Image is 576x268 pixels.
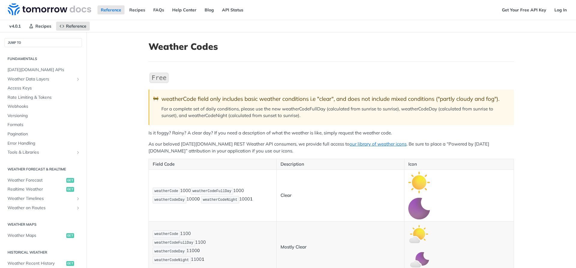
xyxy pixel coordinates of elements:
a: Access Keys [4,84,82,93]
a: Webhooks [4,102,82,111]
span: v4.0.1 [6,22,24,31]
a: Weather on RoutesShow subpages for Weather on Routes [4,203,82,212]
code: weatherCodeDay [153,248,186,255]
strong: 0 [197,248,200,254]
h2: Weather Forecast & realtime [4,167,82,172]
img: clear_night [408,198,430,219]
p: As our beloved [DATE][DOMAIN_NAME] REST Weather API consumers, we provide full access to . Be sur... [148,141,514,154]
a: Reference [97,5,124,14]
img: Tomorrow.io Weather API Docs [8,3,91,15]
button: Show subpages for Weather Timelines [76,196,80,201]
span: Recipes [35,23,51,29]
span: Versioning [7,113,80,119]
span: Pagination [7,131,80,137]
a: API Status [219,5,247,14]
a: Versioning [4,111,82,120]
span: Expand image [408,205,430,211]
span: get [66,233,74,238]
span: Expand image [408,179,430,185]
a: Error Handling [4,139,82,148]
a: Weather Data LayersShow subpages for Weather Data Layers [4,75,82,84]
div: weatherCode field only includes basic weather conditions i.e "clear", and does not include mixed ... [161,95,508,102]
span: Weather on Routes [7,205,74,211]
a: Weather Recent Historyget [4,259,82,268]
span: Weather Maps [7,233,65,239]
a: our library of weather icons [349,141,406,147]
code: weatherCodeFullDay [153,239,195,247]
a: Recipes [25,22,55,31]
span: Weather Recent History [7,260,65,266]
a: Formats [4,120,82,129]
a: Help Center [169,5,200,14]
code: weatherCodeNight [201,196,239,203]
a: Rate Limiting & Tokens [4,93,82,102]
span: Rate Limiting & Tokens [7,95,80,101]
a: Reference [56,22,90,31]
code: weatherCode [153,188,180,195]
button: JUMP TO [4,38,82,47]
span: get [66,261,74,266]
span: get [66,178,74,183]
h2: Fundamentals [4,56,82,62]
button: Show subpages for Weather Data Layers [76,77,80,82]
span: Weather Forecast [7,177,65,183]
span: Weather Data Layers [7,76,74,82]
a: Recipes [126,5,148,14]
span: Access Keys [7,85,80,91]
button: Show subpages for Tools & Libraries [76,150,80,155]
button: Show subpages for Weather on Routes [76,206,80,210]
p: Is it foggy? Rainy? A clear day? If you need a description of what the weather is like, simply re... [148,130,514,137]
code: weatherCodeDay [153,196,186,203]
span: 🚧 [153,95,159,102]
p: Description [280,161,400,168]
span: Reference [66,23,86,29]
strong: 1 [202,257,204,262]
p: 1100 1100 1100 1100 [153,230,272,264]
span: Weather Timelines [7,196,74,202]
p: For a complete set of daily conditions, please use the new weatherCodeFullDay (calculated from su... [161,106,508,119]
a: Blog [201,5,217,14]
p: 1000 1000 1000 1000 [153,187,272,204]
h2: Historical Weather [4,250,82,255]
a: Pagination [4,130,82,139]
a: Log In [551,5,570,14]
a: Tools & LibrariesShow subpages for Tools & Libraries [4,148,82,157]
span: Expand image [408,231,430,236]
strong: Clear [280,192,292,198]
img: mostly_clear_day [408,223,430,245]
span: [DATE][DOMAIN_NAME] APIs [7,67,80,73]
p: Icon [408,161,510,168]
a: [DATE][DOMAIN_NAME] APIs [4,65,82,74]
strong: 1 [250,196,253,202]
span: Tools & Libraries [7,149,74,155]
span: Webhooks [7,104,80,110]
code: weatherCodeFullDay [191,188,233,195]
span: Expand image [408,257,430,263]
h2: Weather Maps [4,222,82,227]
a: FAQs [150,5,167,14]
a: Weather Mapsget [4,231,82,240]
code: weatherCode [153,230,180,238]
span: Error Handling [7,140,80,146]
a: Realtime Weatherget [4,185,82,194]
span: Realtime Weather [7,186,65,192]
strong: 0 [197,196,200,202]
p: Field Code [153,161,272,168]
span: Formats [7,122,80,128]
a: Weather Forecastget [4,176,82,185]
strong: Mostly Clear [280,244,307,250]
span: get [66,187,74,192]
a: Weather TimelinesShow subpages for Weather Timelines [4,194,82,203]
a: Get Your Free API Key [499,5,550,14]
h1: Weather Codes [148,41,514,52]
code: weatherCodeNight [153,256,191,264]
img: clear_day [408,172,430,193]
